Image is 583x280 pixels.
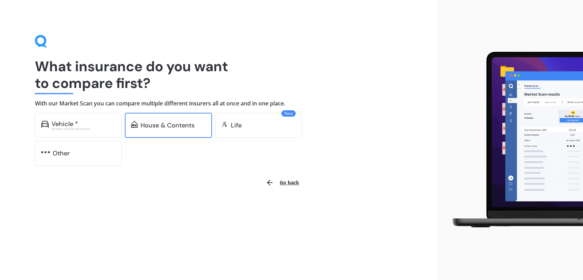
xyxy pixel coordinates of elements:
img: laptop.webp [443,48,583,232]
div: House & Contents [141,122,195,129]
img: life.f720d6a2d7cdcd3ad642.svg [221,121,228,128]
div: Life [231,122,242,129]
div: Other [53,150,70,157]
img: other.81dba5aafe580aa69f38.svg [41,149,50,156]
img: car.f15378c7a67c060ca3f3.svg [41,121,49,128]
div: Excludes commercial vehicles [52,127,116,130]
h1: What insurance do you want to compare first? [35,58,402,91]
img: home-and-contents.b802091223b8502ef2dd.svg [131,121,138,128]
span: New [281,110,296,117]
h4: With our Market Scan you can compare multiple different insurers all at once and in one place. [35,100,402,107]
div: Vehicle * [52,120,78,127]
button: Go back [262,174,303,191]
